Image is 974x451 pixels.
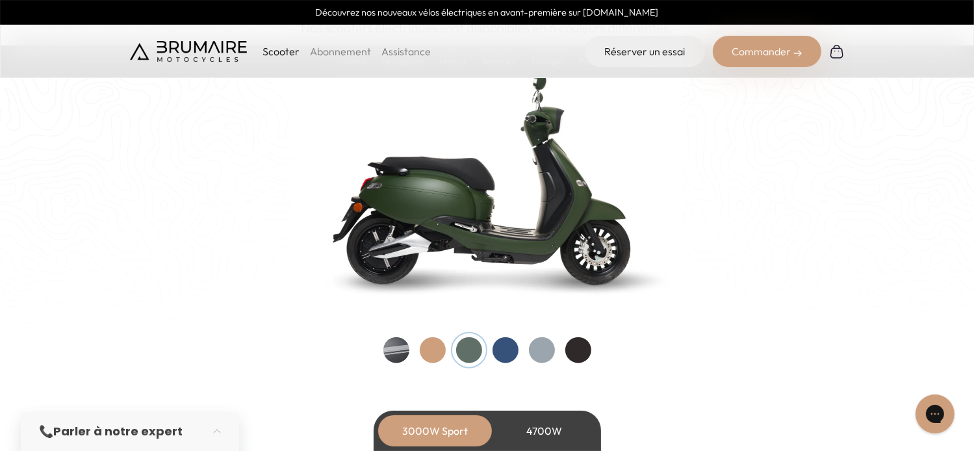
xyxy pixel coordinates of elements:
[381,45,431,58] a: Assistance
[493,415,596,446] div: 4700W
[909,390,961,438] iframe: Gorgias live chat messenger
[383,415,487,446] div: 3000W Sport
[130,41,247,62] img: Brumaire Motocycles
[310,45,371,58] a: Abonnement
[829,44,845,59] img: Panier
[585,36,705,67] a: Réserver un essai
[713,36,821,67] div: Commander
[794,49,802,57] img: right-arrow-2.png
[263,44,300,59] p: Scooter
